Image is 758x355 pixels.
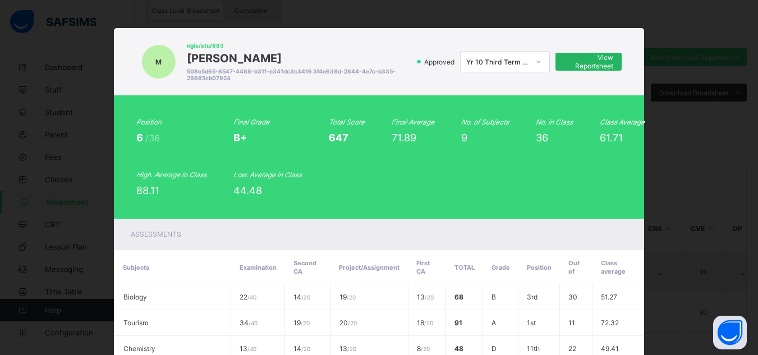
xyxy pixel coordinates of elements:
[301,320,310,326] span: / 20
[417,293,434,301] span: 13
[466,58,529,66] div: Yr 10 Third Term 2023/2023
[392,132,416,144] span: 71.89
[392,118,434,126] i: Final Average
[123,319,148,327] span: Tourism
[293,259,316,275] span: Second CA
[233,118,269,126] i: Final Grade
[339,293,356,301] span: 19
[187,42,412,49] span: ngis/stu/883
[123,264,149,271] span: Subjects
[527,293,538,301] span: 3rd
[454,264,475,271] span: Total
[425,294,434,301] span: / 20
[601,293,617,301] span: 51.27
[249,320,258,326] span: / 40
[339,264,399,271] span: Project/Assignment
[329,132,348,144] span: 647
[155,58,162,66] span: M
[461,118,509,126] i: No. of Subjects
[123,344,155,353] span: Chemistry
[187,68,412,81] span: 508e5d65-8547-4488-b31f-e341dc3c3416 3f4e638d-2844-4e7c-b335-29685cb07924
[293,293,310,301] span: 14
[568,259,580,275] span: Out of
[145,132,160,144] span: /36
[527,344,540,353] span: 11th
[136,185,159,196] span: 88.11
[454,344,463,353] span: 48
[339,344,356,353] span: 13
[491,319,496,327] span: A
[568,344,576,353] span: 22
[233,185,262,196] span: 44.48
[568,319,575,327] span: 11
[240,293,256,301] span: 22
[527,319,536,327] span: 1st
[601,319,619,327] span: 72.32
[293,319,310,327] span: 19
[454,293,463,301] span: 68
[240,319,258,327] span: 34
[601,344,619,353] span: 49.41
[713,316,747,349] button: Open asap
[564,53,613,70] span: View Reportsheet
[233,170,302,179] i: Low. Average in Class
[136,118,162,126] i: Position
[123,293,147,301] span: Biology
[491,293,496,301] span: B
[461,132,467,144] span: 9
[536,132,548,144] span: 36
[339,319,357,327] span: 20
[240,264,277,271] span: Examination
[347,345,356,352] span: / 20
[293,344,310,353] span: 14
[421,345,430,352] span: / 20
[416,259,430,275] span: First CA
[301,294,310,301] span: / 20
[136,170,206,179] i: High. Average in Class
[240,344,256,353] span: 13
[536,118,573,126] i: No. in Class
[491,264,510,271] span: Grade
[527,264,552,271] span: Position
[417,319,433,327] span: 18
[347,294,356,301] span: / 20
[600,118,645,126] i: Class Average
[136,132,145,144] span: 6
[187,52,412,65] span: [PERSON_NAME]
[423,58,458,66] span: Approved
[301,345,310,352] span: / 20
[348,320,357,326] span: / 20
[417,344,430,353] span: 8
[601,259,626,275] span: Class average
[454,319,462,327] span: 91
[491,344,497,353] span: D
[329,118,365,126] i: Total Score
[568,293,577,301] span: 30
[600,132,623,144] span: 61.71
[247,345,256,352] span: / 40
[247,294,256,301] span: / 40
[424,320,433,326] span: / 20
[131,230,181,238] span: Assessments
[233,132,247,144] span: B+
